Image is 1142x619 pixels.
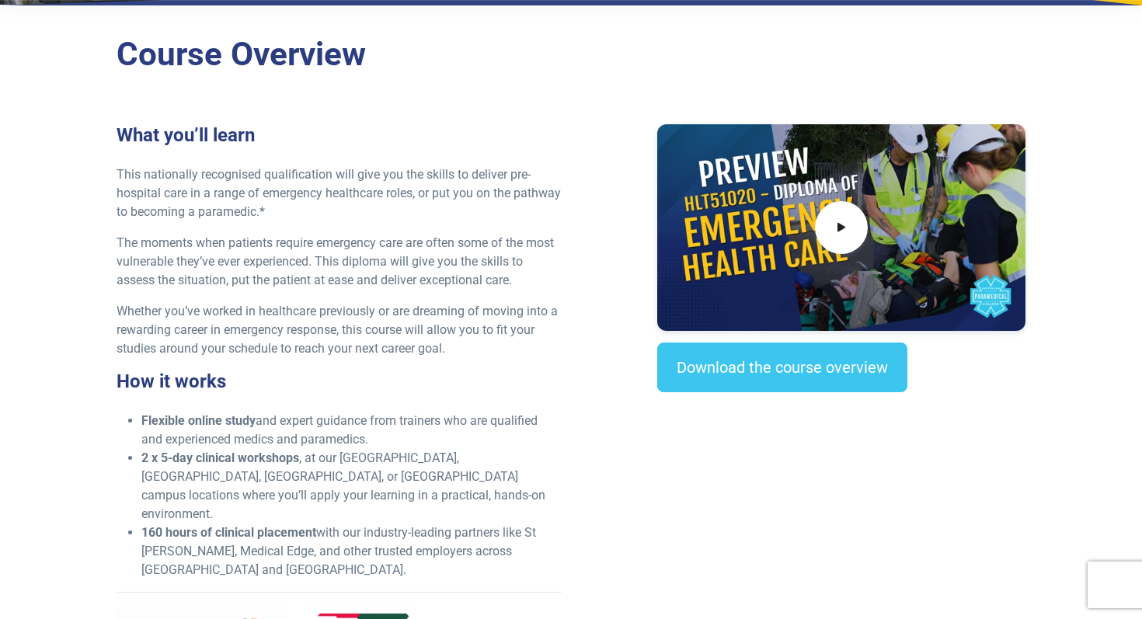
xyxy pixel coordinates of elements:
strong: Flexible online study [141,413,256,428]
iframe: EmbedSocial Universal Widget [657,423,1025,503]
h2: Course Overview [117,35,1025,75]
a: Download the course overview [657,343,907,392]
h3: What you’ll learn [117,124,562,147]
p: Whether you’ve worked in healthcare previously or are dreaming of moving into a rewarding career ... [117,302,562,358]
p: This nationally recognised qualification will give you the skills to deliver pre-hospital care in... [117,165,562,221]
li: , at our [GEOGRAPHIC_DATA], [GEOGRAPHIC_DATA], [GEOGRAPHIC_DATA], or [GEOGRAPHIC_DATA] campus loc... [141,449,562,523]
p: The moments when patients require emergency care are often some of the most vulnerable they’ve ev... [117,234,562,290]
li: and expert guidance from trainers who are qualified and experienced medics and paramedics. [141,412,562,449]
strong: 2 x 5-day clinical workshops [141,450,299,465]
strong: 160 hours of clinical placement [141,525,316,540]
h3: How it works [117,370,562,393]
li: with our industry-leading partners like St [PERSON_NAME], Medical Edge, and other trusted employe... [141,523,562,579]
